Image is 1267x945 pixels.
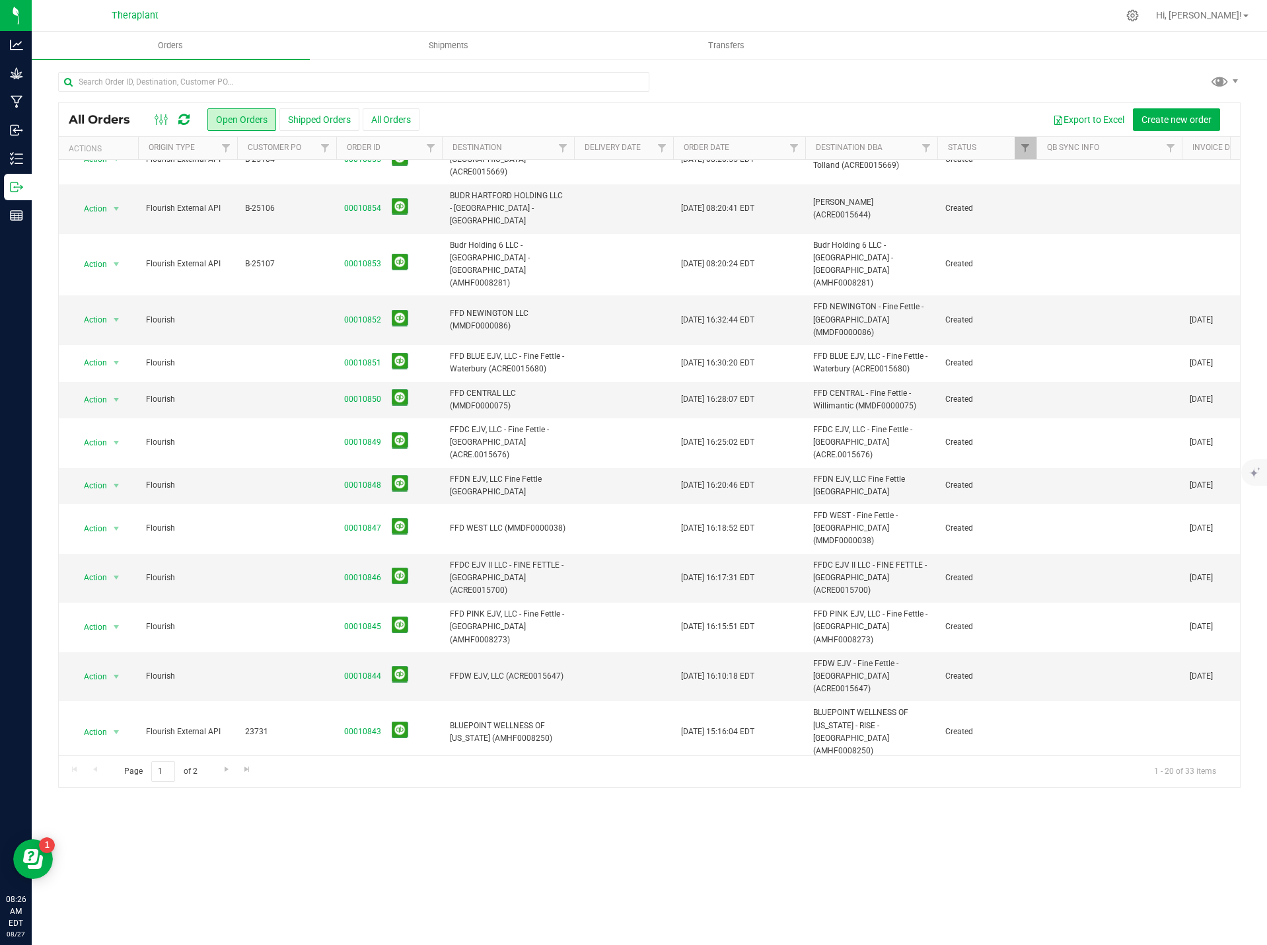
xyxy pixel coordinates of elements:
[72,618,108,636] span: Action
[146,479,229,492] span: Flourish
[813,658,929,696] span: FFDW EJV - Fine Fettle - [GEOGRAPHIC_DATA] (ACRE0015647)
[146,621,229,633] span: Flourish
[344,202,381,215] a: 00010854
[344,436,381,449] a: 00010849
[314,137,336,159] a: Filter
[344,258,381,270] a: 00010853
[72,200,108,218] span: Action
[238,761,257,779] a: Go to the last page
[72,568,108,587] span: Action
[813,608,929,646] span: FFD PINK EJV, LLC - Fine Fettle - [GEOGRAPHIC_DATA] (AMHF0008273)
[72,667,108,686] span: Action
[140,40,201,52] span: Orders
[108,568,125,587] span: select
[1190,621,1213,633] span: [DATE]
[6,929,26,939] p: 08/27
[1015,137,1036,159] a: Filter
[452,143,502,152] a: Destination
[1160,137,1182,159] a: Filter
[945,479,1029,492] span: Created
[146,436,229,449] span: Flourish
[450,239,566,290] span: Budr Holding 6 LLC - [GEOGRAPHIC_DATA] - [GEOGRAPHIC_DATA] (AMHF0008281)
[248,143,301,152] a: Customer PO
[344,522,381,535] a: 00010847
[108,618,125,636] span: select
[420,137,442,159] a: Filter
[1133,108,1220,131] button: Create new order
[13,839,53,879] iframe: Resource center
[108,255,125,274] span: select
[108,667,125,686] span: select
[113,761,208,782] span: Page of 2
[945,258,1029,270] span: Created
[945,436,1029,449] span: Created
[813,350,929,375] span: FFD BLUE EJV, LLC - Fine Fettle - Waterbury (ACRE0015680)
[108,434,125,452] span: select
[149,143,195,152] a: Origin Type
[681,726,754,738] span: [DATE] 15:16:04 EDT
[245,258,328,270] span: B-25107
[450,720,566,745] span: BLUEPOINT WELLNESS OF [US_STATE] (AMHF0008250)
[1190,670,1213,683] span: [DATE]
[10,67,23,80] inline-svg: Grow
[108,519,125,538] span: select
[72,519,108,538] span: Action
[279,108,359,131] button: Shipped Orders
[1124,9,1141,22] div: Manage settings
[344,670,381,683] a: 00010844
[72,434,108,452] span: Action
[72,391,108,409] span: Action
[10,124,23,137] inline-svg: Inbound
[146,202,229,215] span: Flourish External API
[245,202,328,215] span: B-25106
[344,153,381,166] a: 00010855
[10,180,23,194] inline-svg: Outbound
[108,150,125,169] span: select
[215,137,237,159] a: Filter
[10,209,23,222] inline-svg: Reports
[681,522,754,535] span: [DATE] 16:18:52 EDT
[108,391,125,409] span: select
[681,258,754,270] span: [DATE] 08:20:24 EDT
[58,72,649,92] input: Search Order ID, Destination, Customer PO...
[681,202,754,215] span: [DATE] 08:20:41 EDT
[1190,436,1213,449] span: [DATE]
[813,510,929,548] span: FFD WEST - Fine Fettle - [GEOGRAPHIC_DATA] (MMDF0000038)
[207,108,276,131] button: Open Orders
[813,387,929,412] span: FFD CENTRAL - Fine Fettle - Willimantic (MMDF0000075)
[945,572,1029,584] span: Created
[816,143,883,152] a: Destination DBA
[411,40,486,52] span: Shipments
[1190,522,1213,535] span: [DATE]
[813,424,929,462] span: FFDC EJV, LLC - Fine Fettle - [GEOGRAPHIC_DATA] (ACRE.0015676)
[72,150,108,169] span: Action
[450,307,566,332] span: FFD NEWINGTON LLC (MMDF0000086)
[945,202,1029,215] span: Created
[681,153,754,166] span: [DATE] 08:20:55 EDT
[945,726,1029,738] span: Created
[945,357,1029,369] span: Created
[813,559,929,597] span: FFDC EJV II LLC - FINE FETTLE - [GEOGRAPHIC_DATA] (ACRE0015700)
[108,476,125,495] span: select
[108,723,125,741] span: select
[450,473,566,498] span: FFDN EJV, LLC Fine Fettle [GEOGRAPHIC_DATA]
[146,522,229,535] span: Flourish
[72,354,108,372] span: Action
[945,393,1029,406] span: Created
[1190,393,1213,406] span: [DATE]
[450,670,566,683] span: FFDW EJV, LLC (ACRE0015647)
[6,893,26,929] p: 08:26 AM EDT
[10,95,23,108] inline-svg: Manufacturing
[344,726,381,738] a: 00010843
[1192,143,1244,152] a: Invoice Date
[344,314,381,326] a: 00010852
[344,479,381,492] a: 00010848
[344,621,381,633] a: 00010845
[450,190,566,228] span: BUDR HARTFORD HOLDING LLC - [GEOGRAPHIC_DATA] - [GEOGRAPHIC_DATA]
[813,706,929,757] span: BLUEPOINT WELLNESS OF [US_STATE] - RISE - [GEOGRAPHIC_DATA] (AMHF0008250)
[1044,108,1133,131] button: Export to Excel
[783,137,805,159] a: Filter
[146,393,229,406] span: Flourish
[681,357,754,369] span: [DATE] 16:30:20 EDT
[1141,114,1212,125] span: Create new order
